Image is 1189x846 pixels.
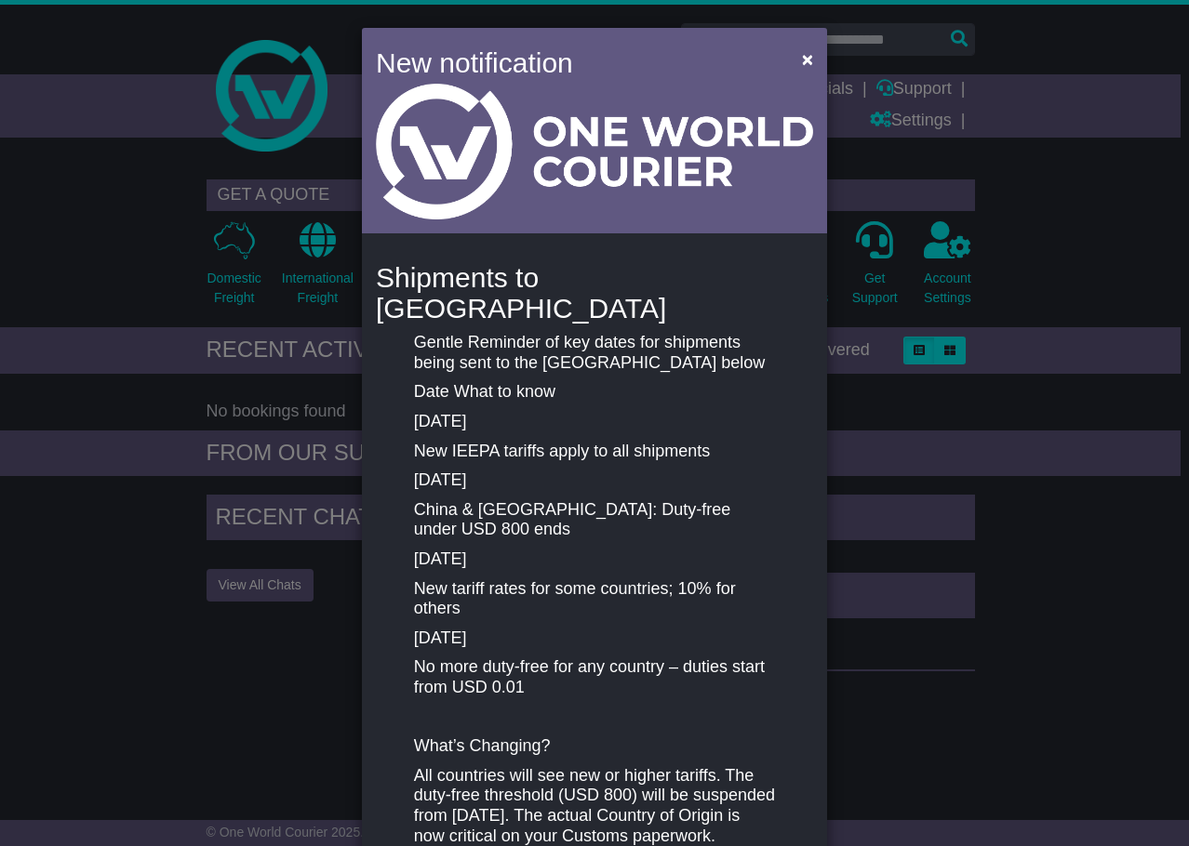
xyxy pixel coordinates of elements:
img: Light [376,84,813,219]
p: Gentle Reminder of key dates for shipments being sent to the [GEOGRAPHIC_DATA] below [414,333,775,373]
p: New tariff rates for some countries; 10% for others [414,579,775,619]
span: × [802,48,813,70]
p: All countries will see new or higher tariffs. The duty-free threshold (USD 800) will be suspended... [414,766,775,846]
p: Date What to know [414,382,775,403]
h4: Shipments to [GEOGRAPHIC_DATA] [376,262,813,324]
h4: New notification [376,42,775,84]
p: [DATE] [414,412,775,432]
p: [DATE] [414,628,775,649]
p: China & [GEOGRAPHIC_DATA]: Duty-free under USD 800 ends [414,500,775,540]
p: No more duty-free for any country – duties start from USD 0.01 [414,657,775,697]
p: New IEEPA tariffs apply to all shipments [414,442,775,462]
p: [DATE] [414,549,775,570]
p: What’s Changing? [414,736,775,757]
button: Close [793,40,822,78]
p: [DATE] [414,470,775,491]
